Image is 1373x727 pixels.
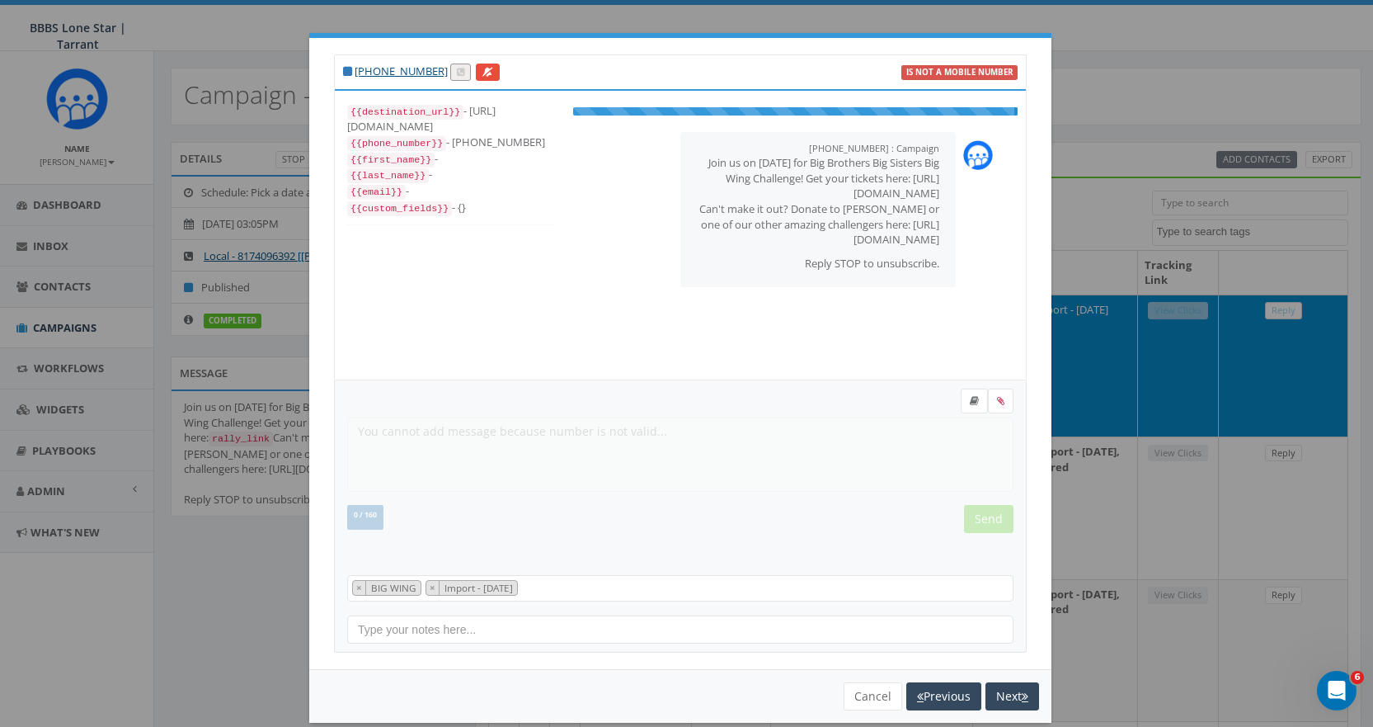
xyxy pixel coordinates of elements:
span: × [356,581,362,594]
textarea: Search [522,581,529,596]
label: Insert Template Text [961,389,988,413]
code: {{email}} [347,185,406,200]
div: - [347,167,552,183]
button: Cancel [844,682,902,710]
span: Call this contact by routing a call through the phone number listed in your profile. [457,65,464,78]
iframe: Intercom live chat [1317,671,1357,710]
div: - [URL][DOMAIN_NAME] [347,103,552,135]
span: 6 [1351,671,1364,684]
li: BIG WING [352,580,421,596]
li: Import - 09/04/2025 [426,580,518,596]
small: [PHONE_NUMBER] : Campaign [809,142,939,154]
code: {{last_name}} [347,168,429,183]
input: Type your notes here... [347,616,1013,644]
label: is not a mobile number [901,65,1018,80]
span: Import - [DATE] [443,581,517,594]
code: {{first_name}} [347,153,435,168]
code: {{destination_url}} [347,105,463,120]
div: - {} [347,200,552,216]
p: Reply STOP to unsubscribe. [697,256,939,271]
div: - [PHONE_NUMBER] [347,135,552,151]
code: {{custom_fields}} [347,201,452,216]
a: [PHONE_NUMBER] [355,64,448,78]
button: Remove item [426,581,440,595]
div: - [347,183,552,200]
button: Remove item [353,581,366,595]
code: {{phone_number}} [347,136,446,151]
span: Attach your media [988,389,1013,413]
p: Join us on [DATE] for Big Brothers Big Sisters Big Wing Challenge! Get your tickets here: [URL][D... [697,155,939,247]
button: Previous [906,682,981,710]
div: - [347,151,552,168]
i: This phone number is subscribed and will receive texts. [343,66,352,77]
span: × [430,581,435,594]
button: Next [985,682,1039,710]
span: BIG WING [369,581,421,594]
img: Rally_Corp_Icon_1.png [963,140,993,170]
